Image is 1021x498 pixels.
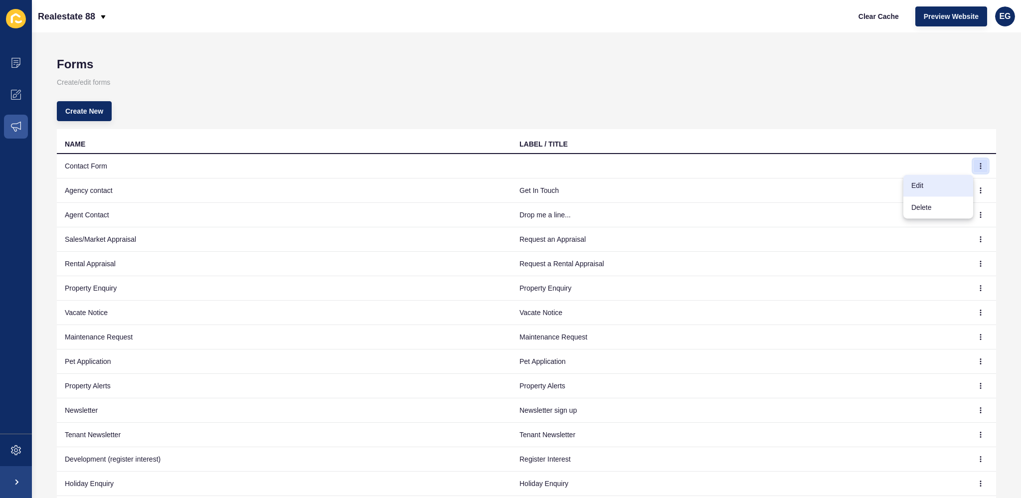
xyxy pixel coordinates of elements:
[57,472,511,496] td: Holiday Enquiry
[57,178,511,203] td: Agency contact
[57,447,511,472] td: Development (register interest)
[57,101,112,121] button: Create New
[511,203,966,227] td: Drop me a line...
[57,57,996,71] h1: Forms
[511,349,966,374] td: Pet Application
[511,227,966,252] td: Request an Appraisal
[65,139,85,149] div: NAME
[511,423,966,447] td: Tenant Newsletter
[57,276,511,301] td: Property Enquiry
[511,325,966,349] td: Maintenance Request
[57,301,511,325] td: Vacate Notice
[999,11,1011,21] span: EG
[915,6,987,26] button: Preview Website
[924,11,979,21] span: Preview Website
[38,4,95,29] p: Realestate 88
[850,6,907,26] button: Clear Cache
[511,472,966,496] td: Holiday Enquiry
[511,398,966,423] td: Newsletter sign up
[57,154,511,178] td: Contact Form
[57,349,511,374] td: Pet Application
[57,398,511,423] td: Newsletter
[57,423,511,447] td: Tenant Newsletter
[903,196,973,218] a: Delete
[57,71,996,93] p: Create/edit forms
[57,325,511,349] td: Maintenance Request
[57,203,511,227] td: Agent Contact
[57,374,511,398] td: Property Alerts
[858,11,899,21] span: Clear Cache
[511,276,966,301] td: Property Enquiry
[511,301,966,325] td: Vacate Notice
[903,174,973,196] a: Edit
[511,374,966,398] td: Property Alerts
[519,139,568,149] div: LABEL / TITLE
[65,106,103,116] span: Create New
[57,252,511,276] td: Rental Appraisal
[511,252,966,276] td: Request a Rental Appraisal
[57,227,511,252] td: Sales/Market Appraisal
[511,447,966,472] td: Register Interest
[511,178,966,203] td: Get In Touch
